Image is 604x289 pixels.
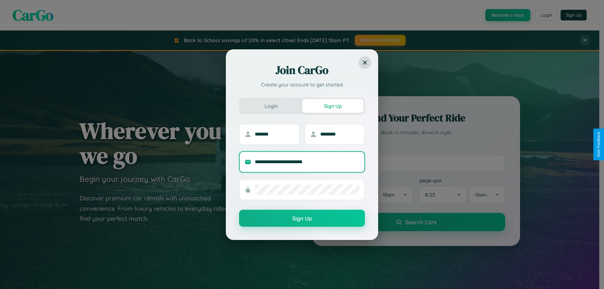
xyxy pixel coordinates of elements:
button: Sign Up [302,99,364,113]
h2: Join CarGo [239,63,365,78]
div: Give Feedback [596,132,601,157]
button: Login [240,99,302,113]
button: Sign Up [239,210,365,227]
p: Create your account to get started [239,81,365,88]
